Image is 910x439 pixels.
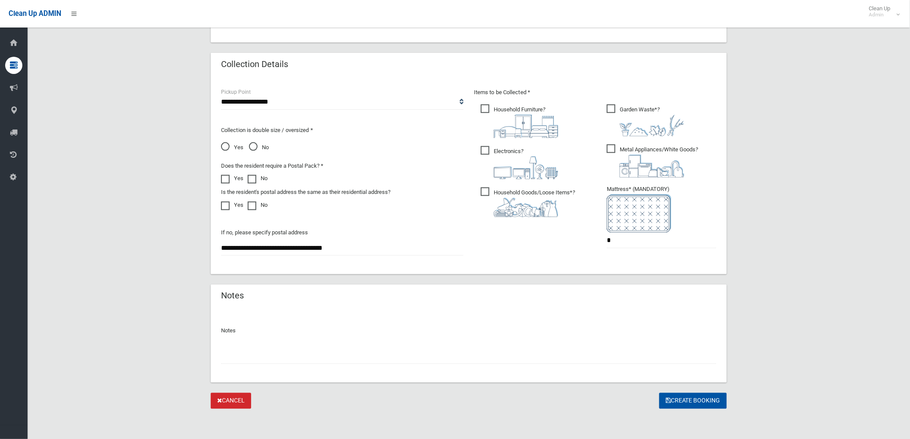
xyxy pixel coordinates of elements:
i: ? [494,189,575,217]
span: Garden Waste* [607,104,684,136]
header: Collection Details [211,56,298,73]
span: Clean Up ADMIN [9,9,61,18]
label: No [248,173,267,184]
span: Household Goods/Loose Items* [481,187,575,217]
small: Admin [869,12,891,18]
label: If no, please specify postal address [221,227,308,238]
span: Household Furniture [481,104,558,138]
label: Does the resident require a Postal Pack? * [221,161,323,171]
span: No [249,142,269,153]
img: 36c1b0289cb1767239cdd3de9e694f19.png [620,155,684,178]
a: Cancel [211,393,251,409]
span: Clean Up [865,5,899,18]
p: Items to be Collected * [474,87,716,98]
img: 394712a680b73dbc3d2a6a3a7ffe5a07.png [494,157,558,179]
p: Notes [221,326,716,336]
i: ? [494,106,558,138]
img: 4fd8a5c772b2c999c83690221e5242e0.png [620,115,684,136]
span: Electronics [481,146,558,179]
img: b13cc3517677393f34c0a387616ef184.png [494,198,558,217]
span: Metal Appliances/White Goods [607,144,698,178]
img: aa9efdbe659d29b613fca23ba79d85cb.png [494,115,558,138]
i: ? [620,146,698,178]
label: Yes [221,173,243,184]
img: e7408bece873d2c1783593a074e5cb2f.png [607,194,671,233]
label: No [248,200,267,210]
label: Is the resident's postal address the same as their residential address? [221,187,390,197]
span: Mattress* (MANDATORY) [607,186,716,233]
span: Yes [221,142,243,153]
label: Yes [221,200,243,210]
button: Create Booking [659,393,727,409]
header: Notes [211,288,254,304]
p: Collection is double size / oversized * [221,125,464,135]
i: ? [620,106,684,136]
i: ? [494,148,558,179]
